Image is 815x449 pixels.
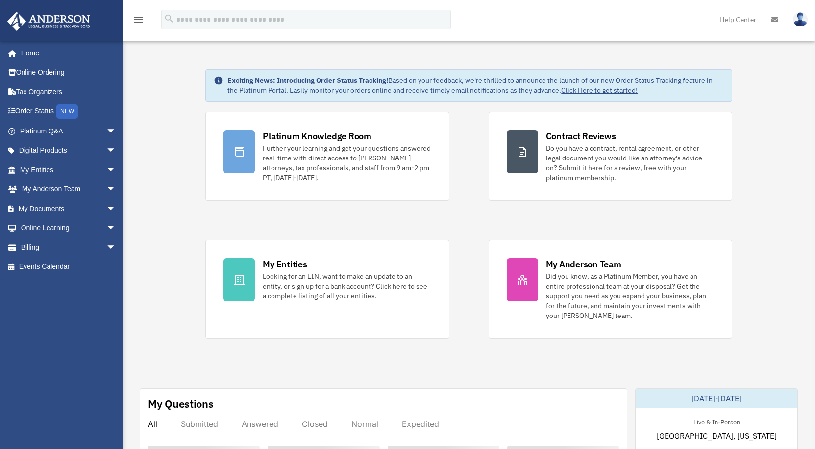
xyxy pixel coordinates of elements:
[7,218,131,238] a: Online Learningarrow_drop_down
[7,238,131,257] a: Billingarrow_drop_down
[489,112,732,201] a: Contract Reviews Do you have a contract, rental agreement, or other legal document you would like...
[181,419,218,429] div: Submitted
[106,141,126,161] span: arrow_drop_down
[263,130,371,142] div: Platinum Knowledge Room
[263,258,307,270] div: My Entities
[148,419,157,429] div: All
[263,143,431,183] div: Further your learning and get your questions answered real-time with direct access to [PERSON_NAM...
[4,12,93,31] img: Anderson Advisors Platinum Portal
[7,121,131,141] a: Platinum Q&Aarrow_drop_down
[402,419,439,429] div: Expedited
[7,63,131,82] a: Online Ordering
[205,240,449,339] a: My Entities Looking for an EIN, want to make an update to an entity, or sign up for a bank accoun...
[546,271,714,320] div: Did you know, as a Platinum Member, you have an entire professional team at your disposal? Get th...
[7,82,131,102] a: Tax Organizers
[106,180,126,200] span: arrow_drop_down
[686,416,748,426] div: Live & In-Person
[657,430,777,442] span: [GEOGRAPHIC_DATA], [US_STATE]
[106,121,126,141] span: arrow_drop_down
[7,180,131,199] a: My Anderson Teamarrow_drop_down
[242,419,278,429] div: Answered
[7,43,126,63] a: Home
[561,86,638,95] a: Click Here to get started!
[227,76,388,85] strong: Exciting News: Introducing Order Status Tracking!
[106,238,126,258] span: arrow_drop_down
[106,160,126,180] span: arrow_drop_down
[56,104,78,119] div: NEW
[302,419,328,429] div: Closed
[132,14,144,26] i: menu
[351,419,378,429] div: Normal
[489,240,732,339] a: My Anderson Team Did you know, as a Platinum Member, you have an entire professional team at your...
[148,396,214,411] div: My Questions
[546,143,714,183] div: Do you have a contract, rental agreement, or other legal document you would like an attorney's ad...
[7,257,131,277] a: Events Calendar
[132,17,144,26] a: menu
[7,102,131,122] a: Order StatusNEW
[546,258,621,270] div: My Anderson Team
[106,199,126,219] span: arrow_drop_down
[164,13,174,24] i: search
[7,160,131,180] a: My Entitiesarrow_drop_down
[546,130,616,142] div: Contract Reviews
[106,218,126,238] span: arrow_drop_down
[205,112,449,201] a: Platinum Knowledge Room Further your learning and get your questions answered real-time with dire...
[263,271,431,301] div: Looking for an EIN, want to make an update to an entity, or sign up for a bank account? Click her...
[7,199,131,218] a: My Documentsarrow_drop_down
[7,141,131,160] a: Digital Productsarrow_drop_down
[227,76,723,95] div: Based on your feedback, we're thrilled to announce the launch of our new Order Status Tracking fe...
[636,389,797,408] div: [DATE]-[DATE]
[793,12,808,26] img: User Pic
